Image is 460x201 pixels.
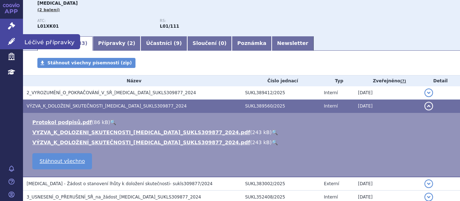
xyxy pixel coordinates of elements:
[27,104,187,109] span: VÝZVA_K_DOLOŽENÍ_SKUTEČNOSTI_LYNPARZA_SUKLS309877_2024
[129,40,133,46] span: 2
[354,100,421,113] td: [DATE]
[23,76,241,86] th: Název
[324,90,338,95] span: Interní
[37,8,60,12] span: (2 balení)
[93,36,141,51] a: Přípravky (2)
[37,19,153,23] p: ATC:
[241,100,320,113] td: SUKL389560/2025
[424,179,433,188] button: detail
[37,58,135,68] a: Stáhnout všechny písemnosti (zip)
[241,177,320,191] td: SUKL383002/2025
[232,36,272,51] a: Poznámka
[78,40,85,46] span: 33
[47,60,132,65] span: Stáhnout všechny písemnosti (zip)
[27,195,201,200] span: 3_USNESENÍ_O_PŘERUŠENÍ_SŘ_na_žádost_LYNPARZA_SUKLS309877_2024
[241,86,320,100] td: SUKL389412/2025
[27,181,212,186] span: LYNPARZA - Žádost o stanovení lhůty k doložení skutečnosti- sukls309877/2024
[272,129,278,135] a: 🔍
[354,86,421,100] td: [DATE]
[252,140,270,145] span: 243 kB
[160,19,275,23] p: RS:
[160,24,179,29] strong: olaparib tbl.
[27,90,196,95] span: 2_VYROZUMĚNÍ_O_POKRAČOVÁNÍ_V_SŘ_LYNPARZA_SUKLS309877_2024
[400,79,406,84] abbr: (?)
[272,140,278,145] a: 🔍
[23,34,80,49] span: Léčivé přípravky
[221,40,224,46] span: 0
[32,129,453,136] li: ( )
[32,153,92,169] a: Stáhnout všechno
[320,76,354,86] th: Typ
[32,139,453,146] li: ( )
[32,129,250,135] a: VYZVA_K_DOLOZENI_SKUTECNOSTI_[MEDICAL_DATA]_SUKLS309877_2024.pdf
[272,36,314,51] a: Newsletter
[141,36,187,51] a: Účastníci (9)
[176,40,180,46] span: 9
[110,119,116,125] a: 🔍
[37,1,78,6] span: [MEDICAL_DATA]
[324,195,338,200] span: Interní
[187,36,232,51] a: Sloučení (0)
[37,24,59,29] strong: OLAPARIB
[424,102,433,110] button: detail
[32,119,453,126] li: ( )
[421,76,460,86] th: Detail
[324,181,339,186] span: Externí
[354,76,421,86] th: Zveřejněno
[94,119,108,125] span: 86 kB
[32,119,92,125] a: Protokol podpisů.pdf
[241,76,320,86] th: Číslo jednací
[424,88,433,97] button: detail
[324,104,338,109] span: Interní
[354,177,421,191] td: [DATE]
[252,129,270,135] span: 243 kB
[32,140,250,145] a: VÝZVA_K_DOLOŽENÍ_SKUTEČNOSTI_[MEDICAL_DATA]_SUKLS309877_2024.pdf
